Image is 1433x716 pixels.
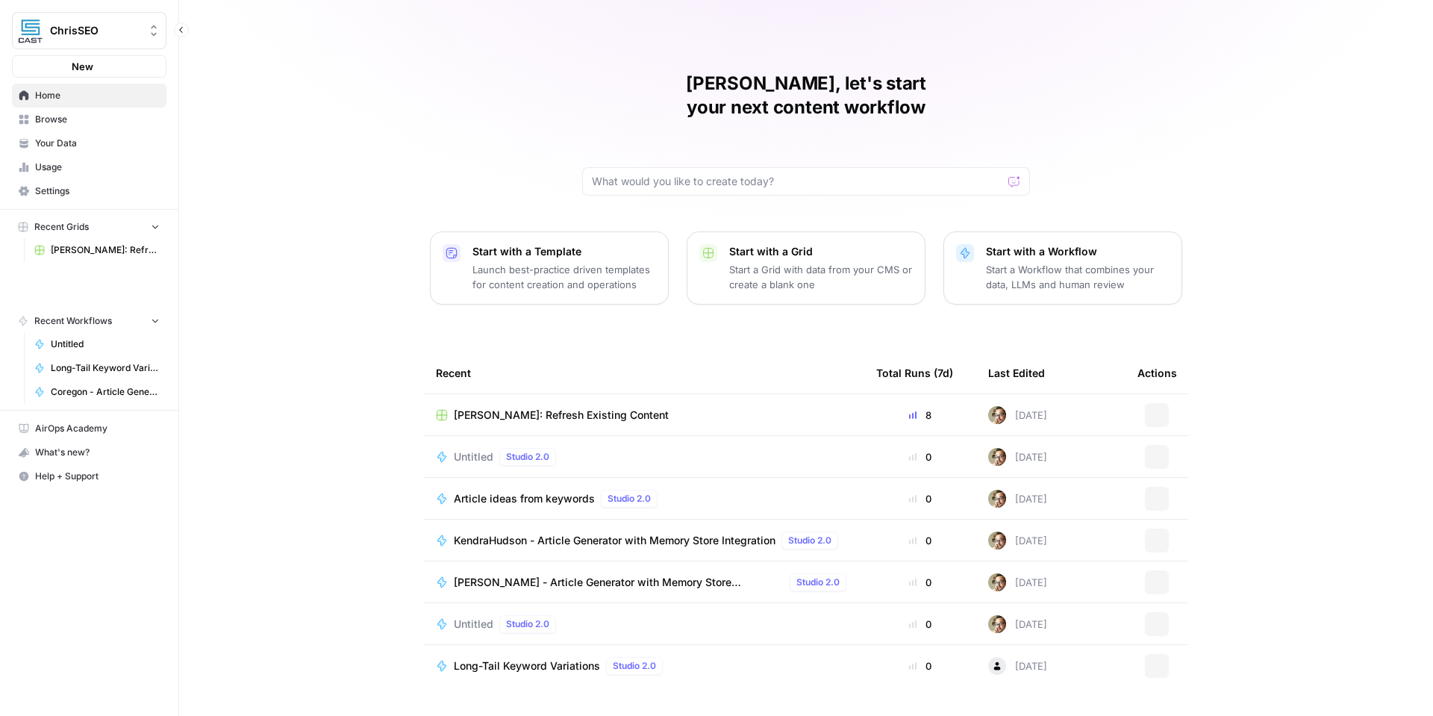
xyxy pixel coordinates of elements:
[436,532,852,550] a: KendraHudson - Article Generator with Memory Store IntegrationStudio 2.0
[506,450,549,464] span: Studio 2.0
[454,575,784,590] span: [PERSON_NAME] - Article Generator with Memory Store Integration
[72,59,93,74] span: New
[988,352,1045,393] div: Last Edited
[50,23,140,38] span: ChrisSEO
[12,441,166,464] button: What's new?
[472,244,656,259] p: Start with a Template
[51,243,160,257] span: [PERSON_NAME]: Refresh Existing Content
[12,131,166,155] a: Your Data
[454,408,669,423] span: [PERSON_NAME]: Refresh Existing Content
[988,448,1047,466] div: [DATE]
[436,657,852,675] a: Long-Tail Keyword VariationsStudio 2.0
[12,108,166,131] a: Browse
[12,417,166,441] a: AirOps Academy
[1137,352,1177,393] div: Actions
[436,352,852,393] div: Recent
[454,659,600,673] span: Long-Tail Keyword Variations
[12,179,166,203] a: Settings
[12,216,166,238] button: Recent Grids
[454,617,493,632] span: Untitled
[35,161,160,174] span: Usage
[35,137,160,150] span: Your Data
[28,238,166,262] a: [PERSON_NAME]: Refresh Existing Content
[436,408,852,423] a: [PERSON_NAME]: Refresh Existing Content
[729,244,913,259] p: Start with a Grid
[35,113,160,126] span: Browse
[988,406,1047,424] div: [DATE]
[988,532,1006,550] img: dgvnr7e784zoarby4zq8eivda5uh
[876,491,964,506] div: 0
[687,231,925,305] button: Start with a GridStart a Grid with data from your CMS or create a blank one
[876,617,964,632] div: 0
[988,490,1006,508] img: dgvnr7e784zoarby4zq8eivda5uh
[35,470,160,483] span: Help + Support
[613,659,656,673] span: Studio 2.0
[506,617,549,631] span: Studio 2.0
[436,615,852,633] a: UntitledStudio 2.0
[943,231,1182,305] button: Start with a WorkflowStart a Workflow that combines your data, LLMs and human review
[12,310,166,332] button: Recent Workflows
[35,422,160,435] span: AirOps Academy
[35,184,160,198] span: Settings
[876,352,953,393] div: Total Runs (7d)
[28,380,166,404] a: Coregon - Article Generator with Memory Store Integration
[28,356,166,380] a: Long-Tail Keyword Variations
[876,533,964,548] div: 0
[51,361,160,375] span: Long-Tail Keyword Variations
[988,406,1006,424] img: dgvnr7e784zoarby4zq8eivda5uh
[472,262,656,292] p: Launch best-practice driven templates for content creation and operations
[12,12,166,49] button: Workspace: ChrisSEO
[12,464,166,488] button: Help + Support
[35,89,160,102] span: Home
[876,408,964,423] div: 8
[51,337,160,351] span: Untitled
[34,314,112,328] span: Recent Workflows
[34,220,89,234] span: Recent Grids
[986,262,1170,292] p: Start a Workflow that combines your data, LLMs and human review
[988,657,1047,675] div: [DATE]
[454,491,595,506] span: Article ideas from keywords
[430,231,669,305] button: Start with a TemplateLaunch best-practice driven templates for content creation and operations
[28,332,166,356] a: Untitled
[876,659,964,673] div: 0
[988,573,1006,591] img: dgvnr7e784zoarby4zq8eivda5uh
[988,573,1047,591] div: [DATE]
[436,490,852,508] a: Article ideas from keywordsStudio 2.0
[988,448,1006,466] img: dgvnr7e784zoarby4zq8eivda5uh
[988,532,1047,550] div: [DATE]
[12,84,166,108] a: Home
[729,262,913,292] p: Start a Grid with data from your CMS or create a blank one
[13,441,166,464] div: What's new?
[51,385,160,399] span: Coregon - Article Generator with Memory Store Integration
[876,575,964,590] div: 0
[12,155,166,179] a: Usage
[454,533,775,548] span: KendraHudson - Article Generator with Memory Store Integration
[986,244,1170,259] p: Start with a Workflow
[788,534,831,547] span: Studio 2.0
[988,615,1006,633] img: dgvnr7e784zoarby4zq8eivda5uh
[592,174,1002,189] input: What would you like to create today?
[454,449,493,464] span: Untitled
[12,55,166,78] button: New
[608,492,651,505] span: Studio 2.0
[436,448,852,466] a: UntitledStudio 2.0
[876,449,964,464] div: 0
[436,573,852,591] a: [PERSON_NAME] - Article Generator with Memory Store IntegrationStudio 2.0
[582,72,1030,119] h1: [PERSON_NAME], let's start your next content workflow
[796,576,840,589] span: Studio 2.0
[17,17,44,44] img: ChrisSEO Logo
[988,490,1047,508] div: [DATE]
[988,615,1047,633] div: [DATE]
